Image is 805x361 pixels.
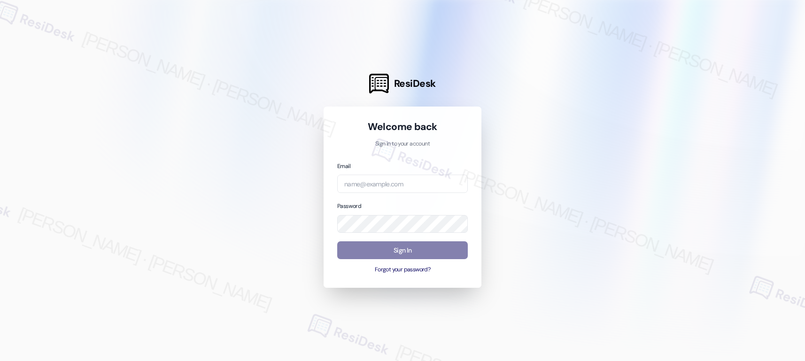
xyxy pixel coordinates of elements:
p: Sign in to your account [337,140,468,148]
img: ResiDesk Logo [369,74,389,93]
h1: Welcome back [337,120,468,133]
button: Sign In [337,241,468,260]
label: Email [337,162,350,170]
input: name@example.com [337,175,468,193]
label: Password [337,202,361,210]
button: Forgot your password? [337,266,468,274]
span: ResiDesk [394,77,436,90]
